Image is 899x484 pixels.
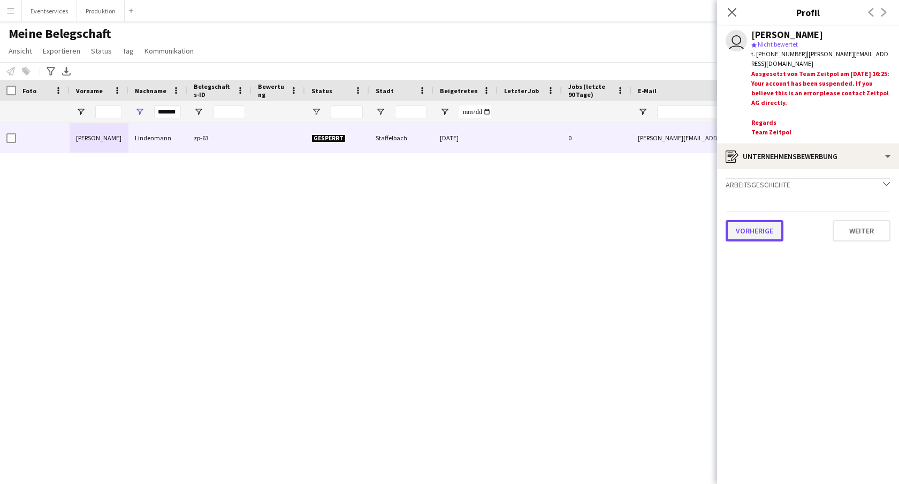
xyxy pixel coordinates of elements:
div: zp-63 [187,123,252,153]
span: Bewertung [258,82,286,99]
input: Beigetreten Filtereingang [459,105,491,118]
a: Tag [118,44,138,58]
div: Arbeitsgeschichte [726,178,890,190]
button: Filtermenü öffnen [76,107,86,117]
a: Exportieren [39,44,85,58]
input: Nachname Filtereingang [154,105,181,118]
h3: Profil [717,5,899,19]
div: [PERSON_NAME] [70,123,128,153]
span: Jobs (letzte 90 Tage) [568,82,612,99]
div: Unternehmensbewerbung [717,143,899,169]
button: Filtermenü öffnen [440,107,449,117]
span: t. [PHONE_NUMBER] [751,50,807,58]
button: Weiter [833,220,890,241]
input: Stadt Filtereingang [395,105,427,118]
div: 0 [562,123,631,153]
div: [PERSON_NAME][EMAIL_ADDRESS][DOMAIN_NAME] [631,123,845,153]
span: Nicht bewertet [758,40,798,48]
div: [PERSON_NAME] [751,30,823,40]
button: Eventservices [22,1,77,21]
span: Letzter Job [504,87,539,95]
button: Filtermenü öffnen [194,107,203,117]
div: Staffelbach [369,123,433,153]
button: Filtermenü öffnen [376,107,385,117]
span: Gesperrt [311,134,346,142]
div: [DATE] [433,123,498,153]
span: Belegschafts-ID [194,82,232,99]
span: E-Mail [638,87,657,95]
span: | [PERSON_NAME][EMAIL_ADDRESS][DOMAIN_NAME] [751,50,888,67]
span: Exportieren [43,46,80,56]
input: E-Mail Filtereingang [657,105,839,118]
button: Produktion [77,1,125,21]
div: Ausgesetzt von Team Zeitpol am [DATE] 16:25: Your account has been suspended. If you believe this... [751,69,890,139]
button: Filtermenü öffnen [638,107,647,117]
button: Vorherige [726,220,783,241]
button: Filtermenü öffnen [135,107,144,117]
span: Vorname [76,87,103,95]
span: Foto [22,87,36,95]
span: Beigetreten [440,87,478,95]
a: Ansicht [4,44,36,58]
span: Ansicht [9,46,32,56]
div: Lindenmann [128,123,187,153]
button: Filtermenü öffnen [311,107,321,117]
span: Stadt [376,87,394,95]
a: Status [87,44,116,58]
span: Meine Belegschaft [9,26,111,42]
span: Status [311,87,332,95]
span: Status [91,46,112,56]
input: Vorname Filtereingang [95,105,122,118]
app-action-btn: Erweiterte Filter [44,65,57,78]
span: Kommunikation [144,46,194,56]
span: Tag [123,46,134,56]
span: Nachname [135,87,166,95]
input: Status Filtereingang [331,105,363,118]
input: Belegschafts-ID Filtereingang [213,105,245,118]
a: Kommunikation [140,44,198,58]
app-action-btn: XLSX exportieren [60,65,73,78]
